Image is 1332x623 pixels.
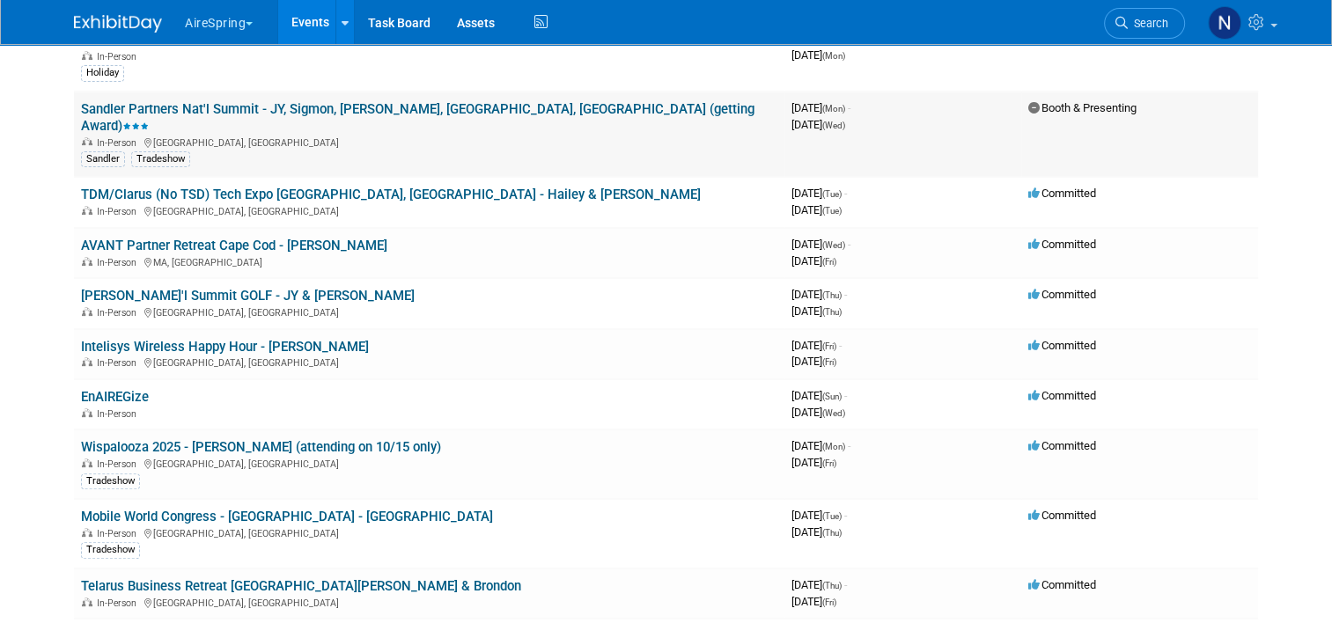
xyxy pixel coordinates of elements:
[791,339,842,352] span: [DATE]
[82,206,92,215] img: In-Person Event
[1028,578,1096,591] span: Committed
[1028,339,1096,352] span: Committed
[1028,101,1137,114] span: Booth & Presenting
[81,254,777,268] div: MA, [GEOGRAPHIC_DATA]
[791,456,836,469] span: [DATE]
[81,203,777,217] div: [GEOGRAPHIC_DATA], [GEOGRAPHIC_DATA]
[791,595,836,608] span: [DATE]
[81,578,521,594] a: Telarus Business Retreat [GEOGRAPHIC_DATA][PERSON_NAME] & Brondon
[822,357,836,367] span: (Fri)
[82,528,92,537] img: In-Person Event
[81,288,415,304] a: [PERSON_NAME]'l Summit GOLF - JY & [PERSON_NAME]
[822,442,845,451] span: (Mon)
[791,355,836,368] span: [DATE]
[81,439,441,455] a: Wispalooza 2025 - [PERSON_NAME] (attending on 10/15 only)
[848,238,850,251] span: -
[791,203,842,216] span: [DATE]
[822,341,836,351] span: (Fri)
[791,509,847,522] span: [DATE]
[82,458,92,467] img: In-Person Event
[81,65,124,81] div: Holiday
[81,456,777,470] div: [GEOGRAPHIC_DATA], [GEOGRAPHIC_DATA]
[81,187,701,202] a: TDM/Clarus (No TSD) Tech Expo [GEOGRAPHIC_DATA], [GEOGRAPHIC_DATA] - Hailey & [PERSON_NAME]
[791,578,847,591] span: [DATE]
[1128,17,1168,30] span: Search
[81,509,493,524] a: Mobile World Congress - [GEOGRAPHIC_DATA] - [GEOGRAPHIC_DATA]
[81,238,387,253] a: AVANT Partner Retreat Cape Cod - [PERSON_NAME]
[97,528,142,539] span: In-Person
[1028,439,1096,452] span: Committed
[82,307,92,316] img: In-Person Event
[822,257,836,267] span: (Fri)
[822,51,845,61] span: (Mon)
[822,408,845,418] span: (Wed)
[839,339,842,352] span: -
[74,15,162,33] img: ExhibitDay
[97,137,142,149] span: In-Person
[822,392,842,401] span: (Sun)
[791,48,845,62] span: [DATE]
[791,288,847,301] span: [DATE]
[1028,238,1096,251] span: Committed
[822,511,842,521] span: (Tue)
[791,406,845,419] span: [DATE]
[82,408,92,417] img: In-Person Event
[822,104,845,114] span: (Mon)
[1028,389,1096,402] span: Committed
[822,290,842,300] span: (Thu)
[82,137,92,146] img: In-Person Event
[97,408,142,420] span: In-Person
[97,597,142,609] span: In-Person
[848,101,850,114] span: -
[97,206,142,217] span: In-Person
[844,578,847,591] span: -
[97,458,142,470] span: In-Person
[791,439,850,452] span: [DATE]
[791,254,836,268] span: [DATE]
[791,525,842,539] span: [DATE]
[791,389,847,402] span: [DATE]
[844,509,847,522] span: -
[822,206,842,216] span: (Tue)
[81,473,140,489] div: Tradeshow
[97,51,142,62] span: In-Person
[131,151,190,167] div: Tradeshow
[81,32,121,48] a: Sukkot
[81,151,125,167] div: Sandler
[822,121,845,130] span: (Wed)
[791,238,850,251] span: [DATE]
[97,257,142,268] span: In-Person
[97,307,142,319] span: In-Person
[81,542,140,558] div: Tradeshow
[82,597,92,606] img: In-Person Event
[844,389,847,402] span: -
[81,135,777,149] div: [GEOGRAPHIC_DATA], [GEOGRAPHIC_DATA]
[82,51,92,60] img: In-Person Event
[1028,509,1096,522] span: Committed
[1104,8,1185,39] a: Search
[81,355,777,369] div: [GEOGRAPHIC_DATA], [GEOGRAPHIC_DATA]
[1208,6,1241,40] img: Natalie Pyron
[848,439,850,452] span: -
[81,101,754,134] a: Sandler Partners Nat'l Summit - JY, Sigmon, [PERSON_NAME], [GEOGRAPHIC_DATA], [GEOGRAPHIC_DATA] (...
[81,525,777,539] div: [GEOGRAPHIC_DATA], [GEOGRAPHIC_DATA]
[822,189,842,199] span: (Tue)
[822,528,842,538] span: (Thu)
[1028,288,1096,301] span: Committed
[791,187,847,200] span: [DATE]
[822,240,845,250] span: (Wed)
[844,187,847,200] span: -
[822,581,842,590] span: (Thu)
[822,458,836,468] span: (Fri)
[791,118,845,131] span: [DATE]
[1028,187,1096,200] span: Committed
[791,304,842,318] span: [DATE]
[791,101,850,114] span: [DATE]
[81,595,777,609] div: [GEOGRAPHIC_DATA], [GEOGRAPHIC_DATA]
[82,257,92,266] img: In-Person Event
[97,357,142,369] span: In-Person
[822,307,842,317] span: (Thu)
[844,288,847,301] span: -
[82,357,92,366] img: In-Person Event
[822,597,836,607] span: (Fri)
